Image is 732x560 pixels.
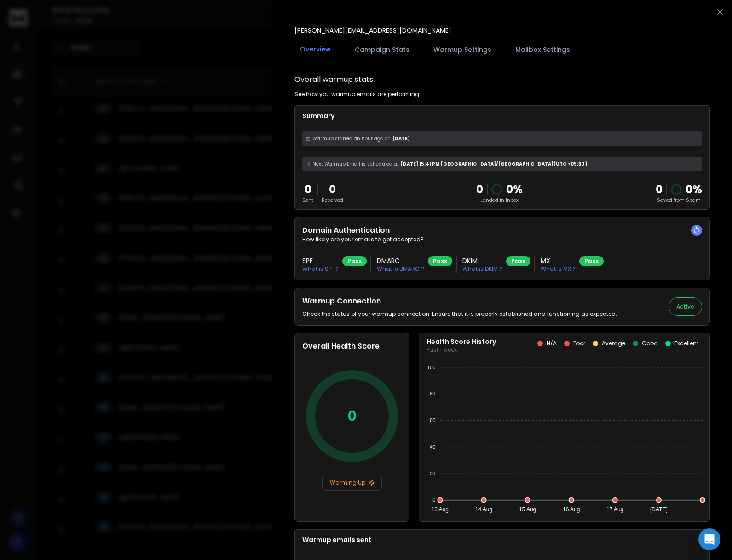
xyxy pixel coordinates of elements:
[432,506,449,513] tspan: 13 Aug
[302,310,617,318] p: Check the status of your warmup connection. Ensure that it is properly established and functionin...
[541,265,576,273] p: What is MX ?
[294,26,451,35] p: [PERSON_NAME][EMAIL_ADDRESS][DOMAIN_NAME]
[650,506,668,513] tspan: [DATE]
[294,91,419,98] p: See how you warmup emails are performing
[462,256,502,265] h3: DKIM
[506,256,530,266] div: Pass
[302,182,313,197] p: 0
[430,471,435,476] tspan: 20
[573,340,585,347] p: Poor
[312,135,391,142] span: Warmup started an hour ago on
[302,111,702,120] p: Summary
[642,340,658,347] p: Good
[349,40,415,60] button: Campaign Stats
[427,337,496,346] p: Health Score History
[302,341,402,352] h2: Overall Health Score
[377,265,424,273] p: What is DMARC ?
[302,256,339,265] h3: SPF
[312,160,399,167] span: Next Warmup Email is scheduled at
[506,182,523,197] p: 0 %
[302,157,702,171] div: [DATE] 15:41 PM [GEOGRAPHIC_DATA]/[GEOGRAPHIC_DATA] (UTC +05:30 )
[476,197,523,204] p: Landed in Inbox
[674,340,698,347] p: Excellent
[602,340,625,347] p: Average
[428,256,452,266] div: Pass
[432,497,435,503] tspan: 0
[302,225,702,236] h2: Domain Authentication
[377,256,424,265] h3: DMARC
[430,417,435,423] tspan: 60
[326,479,378,486] p: Warming Up
[302,197,313,204] p: Sent
[475,506,492,513] tspan: 14 Aug
[342,256,367,266] div: Pass
[430,444,435,450] tspan: 40
[427,365,435,370] tspan: 100
[427,346,496,354] p: Past 1 week
[302,236,702,243] p: How likely are your emails to get accepted?
[347,408,357,424] p: 0
[563,506,580,513] tspan: 16 Aug
[322,182,343,197] p: 0
[302,131,702,146] div: [DATE]
[302,535,702,544] p: Warmup emails sent
[547,340,557,347] p: N/A
[698,528,720,550] div: Open Intercom Messenger
[302,265,339,273] p: What is SPF ?
[430,391,435,396] tspan: 80
[686,182,702,197] p: 0 %
[428,40,497,60] button: Warmup Settings
[541,256,576,265] h3: MX
[294,74,373,85] h1: Overall warmup stats
[669,297,702,316] button: Active
[476,182,483,197] p: 0
[302,296,617,307] h2: Warmup Connection
[462,265,502,273] p: What is DKIM ?
[579,256,604,266] div: Pass
[322,197,343,204] p: Received
[656,182,663,197] strong: 0
[606,506,623,513] tspan: 17 Aug
[510,40,576,60] button: Mailbox Settings
[294,39,336,60] button: Overview
[519,506,536,513] tspan: 15 Aug
[656,197,702,204] p: Saved from Spam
